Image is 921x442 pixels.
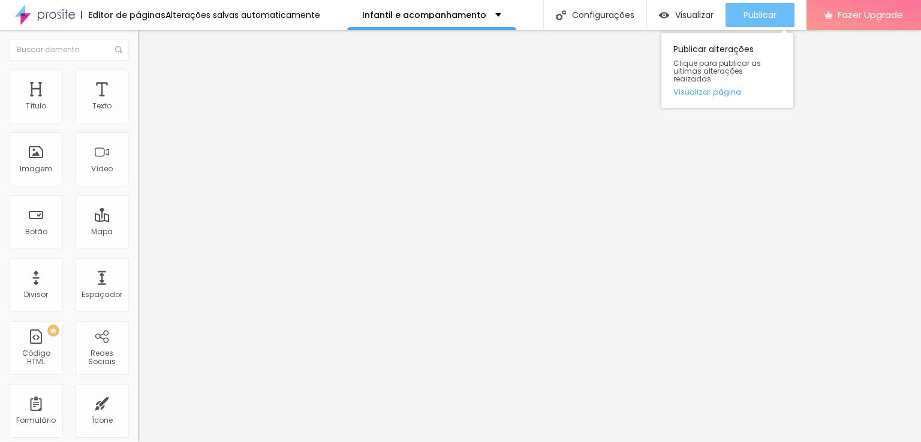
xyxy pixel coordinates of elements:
[838,10,903,20] span: Fazer Upgrade
[20,165,52,173] div: Imagem
[81,11,165,19] div: Editor de páginas
[165,11,320,19] div: Alterações salvas automaticamente
[92,102,112,110] div: Texto
[744,10,776,20] span: Publicar
[24,290,48,299] div: Divisor
[659,10,669,20] img: view-1.svg
[647,3,726,27] button: Visualizar
[726,3,794,27] button: Publicar
[25,228,47,236] div: Botão
[661,33,793,108] div: Publicar alterações
[675,10,714,20] span: Visualizar
[26,102,46,110] div: Título
[362,11,486,19] p: Infantil e acompanhamento
[82,290,122,299] div: Espaçador
[92,416,113,425] div: Ícone
[91,165,113,173] div: Vídeo
[78,349,125,367] div: Redes Sociais
[12,349,59,367] div: Código HTML
[16,416,56,425] div: Formulário
[556,10,566,20] img: Icone
[673,88,781,96] a: Visualizar página
[9,39,129,60] input: Buscar elemento
[115,46,122,53] img: Icone
[91,228,113,236] div: Mapa
[673,59,781,83] span: Clique para publicar as ultimas alterações reaizadas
